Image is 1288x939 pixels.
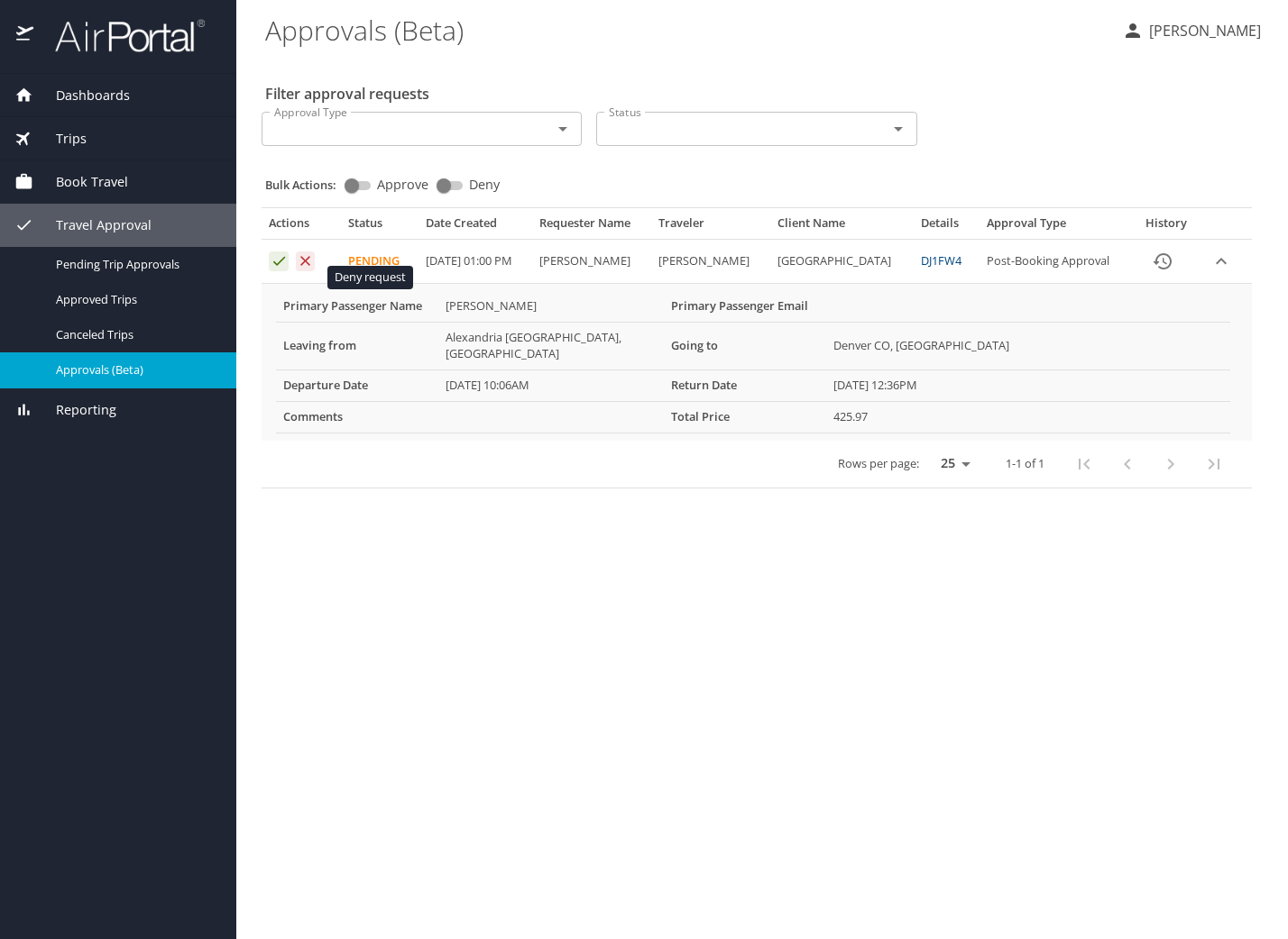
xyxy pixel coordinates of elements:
[469,178,500,191] span: Deny
[269,251,289,271] button: Approve request
[276,322,438,369] th: Leaving from
[914,215,980,239] th: Details
[262,215,1252,488] table: Approval table
[826,369,1230,401] td: [DATE] 12:36PM
[276,291,1230,433] table: More info for approvals
[341,240,419,284] td: Pending
[341,215,419,239] th: Status
[265,79,429,108] h2: Filter approval requests
[438,369,664,401] td: [DATE] 10:06AM
[664,369,826,401] th: Return Date
[826,401,1230,433] td: 425.97
[33,129,87,149] span: Trips
[1132,215,1201,239] th: History
[980,215,1132,239] th: Approval Type
[56,291,215,308] span: Approved Trips
[35,18,205,53] img: airportal-logo.png
[664,401,826,433] th: Total Price
[56,326,215,343] span: Canceled Trips
[886,116,911,141] button: Open
[265,177,351,193] p: Bulk Actions:
[16,18,35,53] img: icon-airportal.png
[532,215,651,239] th: Requester Name
[550,116,575,141] button: Open
[33,400,116,420] span: Reporting
[770,240,913,284] td: [GEOGRAPHIC_DATA]
[664,291,826,322] th: Primary Passenger Email
[276,401,438,433] th: Comments
[651,240,770,284] td: [PERSON_NAME]
[921,252,961,269] a: DJ1FW4
[419,215,533,239] th: Date Created
[33,172,128,192] span: Book Travel
[56,361,215,378] span: Approvals (Beta)
[276,291,438,322] th: Primary Passenger Name
[56,256,215,273] span: Pending Trip Approvals
[438,322,664,369] td: Alexandria [GEOGRAPHIC_DATA], [GEOGRAPHIC_DATA]
[33,215,152,235] span: Travel Approval
[838,458,919,469] p: Rows per page:
[770,215,913,239] th: Client Name
[419,240,533,284] td: [DATE] 01:00 PM
[1208,248,1235,275] button: expand row
[262,215,341,239] th: Actions
[377,178,428,191] span: Approve
[438,291,664,322] td: [PERSON_NAME]
[1144,20,1261,41] p: [PERSON_NAME]
[980,240,1132,284] td: Post-Booking Approval
[664,322,826,369] th: Going to
[33,86,130,105] span: Dashboards
[826,322,1230,369] td: Denver CO, [GEOGRAPHIC_DATA]
[651,215,770,239] th: Traveler
[276,369,438,401] th: Departure Date
[532,240,651,284] td: [PERSON_NAME]
[926,450,977,477] select: rows per page
[1141,240,1184,283] button: History
[1115,14,1268,47] button: [PERSON_NAME]
[1006,458,1044,469] p: 1-1 of 1
[265,2,1108,58] h1: Approvals (Beta)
